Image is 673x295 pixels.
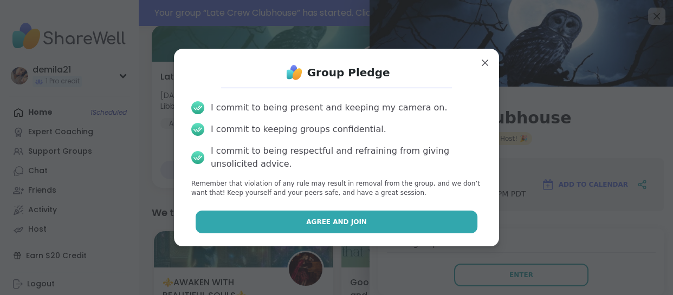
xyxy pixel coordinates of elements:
[307,65,390,80] h1: Group Pledge
[211,145,482,171] div: I commit to being respectful and refraining from giving unsolicited advice.
[196,211,478,233] button: Agree and Join
[211,123,386,136] div: I commit to keeping groups confidential.
[283,62,305,83] img: ShareWell Logo
[211,101,447,114] div: I commit to being present and keeping my camera on.
[191,179,482,198] p: Remember that violation of any rule may result in removal from the group, and we don’t want that!...
[306,217,367,227] span: Agree and Join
